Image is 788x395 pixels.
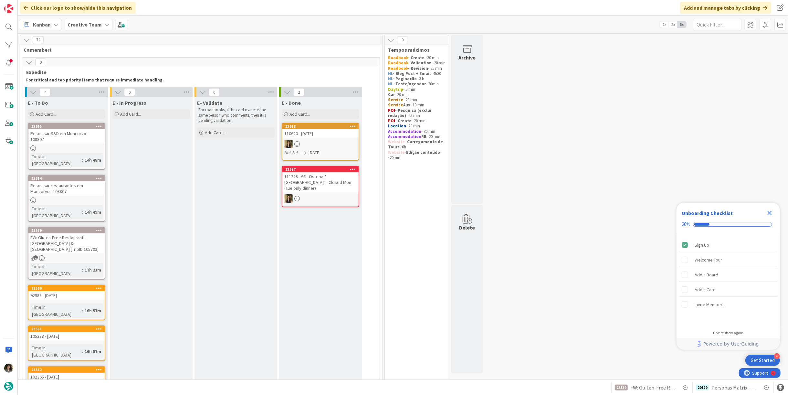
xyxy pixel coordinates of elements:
strong: Location [388,123,406,129]
div: Archive [459,54,476,61]
span: 7 [39,88,50,96]
span: Kanban [33,21,51,28]
div: 23618 [285,124,359,129]
strong: POI [388,108,395,113]
div: 20% [682,221,690,227]
div: Time in [GEOGRAPHIC_DATA] [30,304,82,318]
span: : [82,156,83,164]
div: Checklist Container [677,203,780,350]
div: 23587 [285,167,359,172]
div: Click our logo to show/hide this navigation [20,2,136,14]
div: 23561105338 - [DATE] [28,326,105,340]
img: SP [284,194,293,203]
div: 102365 - [DATE] [28,373,105,381]
div: 23539FW: Gluten-Free Restaurants - [GEOGRAPHIC_DATA] & [GEOGRAPHIC_DATA] [TripID:105703] [28,228,105,253]
div: Get Started [751,357,775,364]
strong: Aux [403,102,410,108]
strong: - Teste/agendar [393,81,426,87]
p: 30 min [388,55,446,60]
span: 3x [678,21,686,28]
div: Onboarding Checklist [682,209,733,217]
span: E - In Progress [112,100,146,106]
div: Sign Up is complete. [679,238,777,252]
p: - 20min [388,150,446,161]
span: Support [14,1,29,9]
span: 1 [34,255,38,260]
span: : [82,348,83,355]
p: - 20 min [388,60,446,66]
strong: - Create - [408,55,427,60]
div: Checklist progress: 20% [682,221,775,227]
p: - 20 min [388,97,446,102]
div: 92988 - [DATE] [28,291,105,300]
span: : [82,266,83,273]
div: 23618 [282,123,359,129]
a: 23587111228 - €€ - Osteria "[GEOGRAPHIC_DATA]" - Closed Mon (Tue only dinner)SP [282,166,359,207]
div: Close Checklist [764,208,775,218]
div: 23561 [31,327,105,331]
div: Footer [677,338,780,350]
span: 0 [124,88,135,96]
div: 16h 57m [83,348,103,355]
div: 111228 - €€ - Osteria "[GEOGRAPHIC_DATA]" - Closed Mon (Tue only dinner) [282,172,359,192]
p: - 10 min [388,102,446,108]
div: 23614 [28,176,105,181]
span: 9 [35,59,46,66]
a: Powered by UserGuiding [680,338,777,350]
strong: - Blog Post + Email [393,71,431,76]
div: Pesquisar restaurantes em Moncorvo - 108807 [28,181,105,196]
div: Time in [GEOGRAPHIC_DATA] [30,344,82,358]
div: Invite Members [695,301,725,308]
strong: POI [388,118,395,123]
span: Add Card... [36,111,56,117]
span: : [82,208,83,216]
strong: - Paginação [393,76,417,81]
p: - - 6h [388,139,446,150]
span: 2 [293,88,304,96]
span: Add Card... [205,130,226,135]
p: - 20 min [388,118,446,123]
strong: - Validation [408,60,432,66]
p: For roadbooks, if the card owner is the same person who comments, then it is pending validation [198,107,273,123]
strong: - Pesquisa (exclui redação) [388,108,432,118]
span: Powered by UserGuiding [703,340,759,348]
div: 23587 [282,166,359,172]
div: 23614 [31,176,105,181]
img: Visit kanbanzone.com [4,4,13,13]
div: 23560 [28,285,105,291]
div: Sign Up [695,241,709,249]
strong: Website [388,150,405,155]
div: SP [282,194,359,203]
span: Camembert [24,47,374,53]
span: Add Card... [120,111,141,117]
span: 0 [397,36,408,44]
div: Time in [GEOGRAPHIC_DATA] [30,153,82,167]
div: Add a Card [695,286,716,294]
p: - 5 min [388,87,446,92]
span: 1x [660,21,669,28]
div: Add and manage tabs by clicking [680,2,771,14]
div: Welcome Tour [695,256,722,264]
div: 23615Pesquisar S&D em Moncorvo - 108807 [28,123,105,144]
div: 23618110620 - [DATE] [282,123,359,138]
strong: RB [421,134,426,139]
img: avatar [4,382,13,391]
strong: - Create [395,118,412,123]
div: 23539 [31,228,105,233]
a: 23539FW: Gluten-Free Restaurants - [GEOGRAPHIC_DATA] & [GEOGRAPHIC_DATA] [TripID:105703]Time in [... [28,227,105,280]
span: FW: Gluten-Free Restaurants - [GEOGRAPHIC_DATA] & [GEOGRAPHIC_DATA] [TripID:105703] [630,384,676,391]
div: 105338 - [DATE] [28,332,105,340]
strong: Edição conteúdo - [388,150,441,160]
a: 23614Pesquisar restaurantes em Moncorvo - 108807Time in [GEOGRAPHIC_DATA]:14h 49m [28,175,105,222]
strong: NL [388,81,393,87]
div: 23587111228 - €€ - Osteria "[GEOGRAPHIC_DATA]" - Closed Mon (Tue only dinner) [282,166,359,192]
strong: Daytrip [388,87,403,92]
img: MS [4,364,13,373]
p: - 30min [388,81,446,87]
div: Add a Board [695,271,718,279]
div: Checklist items [677,235,780,326]
div: 17h 23m [83,266,103,273]
div: Time in [GEOGRAPHIC_DATA] [30,205,82,219]
span: : [82,307,83,314]
a: 23615Pesquisar S&D em Moncorvo - 108807Time in [GEOGRAPHIC_DATA]:14h 48m [28,123,105,170]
